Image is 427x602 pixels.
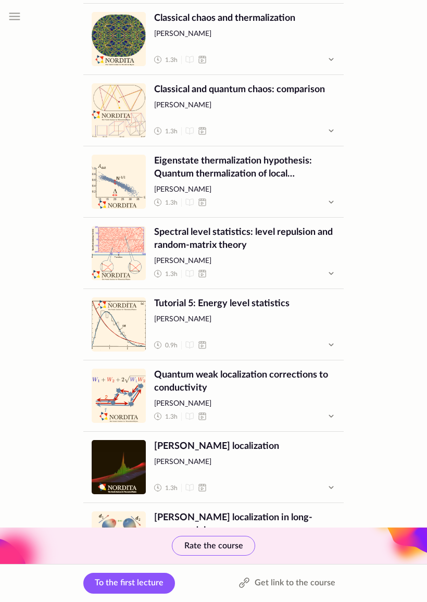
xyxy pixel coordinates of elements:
span: Quantum weak localization corrections to conductivity [154,369,335,395]
span: Classical and quantum chaos: comparison [154,84,335,97]
span: Eigenstate thermalization hypothesis: Quantum thermalization of local observables [154,155,335,181]
a: undefinedSpectral level statistics: level repulsion and random-matrix theory[PERSON_NAME] 1.3h [83,218,344,289]
span: 1.3 h [165,199,178,208]
a: undefined[PERSON_NAME] localization in long-range models[PERSON_NAME] 1.2h [83,504,344,574]
a: To the first lecture [83,573,175,594]
a: undefined[PERSON_NAME] localization[PERSON_NAME] 1.3h [83,432,344,503]
button: Get link to the course [230,574,344,593]
span: Spectral level statistics: level repulsion and random-matrix theory [154,227,335,253]
span: [PERSON_NAME] localization [154,441,335,454]
span: [PERSON_NAME] [154,185,335,196]
a: undefinedClassical chaos and thermalization[PERSON_NAME] 1.3h [83,4,344,75]
span: 1.3 h [165,56,178,65]
span: Tutorial 5: Energy level statistics [154,298,335,311]
span: 1.3 h [165,413,178,422]
a: undefinedEigenstate thermalization hypothesis: Quantum thermalization of local observables[PERSON... [83,147,344,218]
span: Classical chaos and thermalization [154,12,335,26]
span: [PERSON_NAME] [154,101,335,111]
a: undefinedClassical and quantum chaos: comparison[PERSON_NAME] 1.3h [83,76,344,146]
span: 1.3 h [165,484,178,493]
span: [PERSON_NAME] [154,458,335,468]
span: 1.3 h [165,128,178,136]
span: [PERSON_NAME] [154,399,335,410]
a: undefinedQuantum weak localization corrections to conductivity[PERSON_NAME] 1.3h [83,361,344,432]
span: [PERSON_NAME] [154,30,335,40]
span: 1.3 h [165,270,178,279]
a: undefinedTutorial 5: Energy level statistics[PERSON_NAME] 0.9h [83,290,344,360]
button: Rate the course [172,536,255,556]
span: To the first lecture [95,579,164,587]
span: [PERSON_NAME] localization in long-range models [154,512,335,538]
span: 0.9 h [165,342,178,350]
span: [PERSON_NAME] [154,257,335,267]
span: [PERSON_NAME] [154,315,335,325]
span: Get link to the course [255,576,335,589]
